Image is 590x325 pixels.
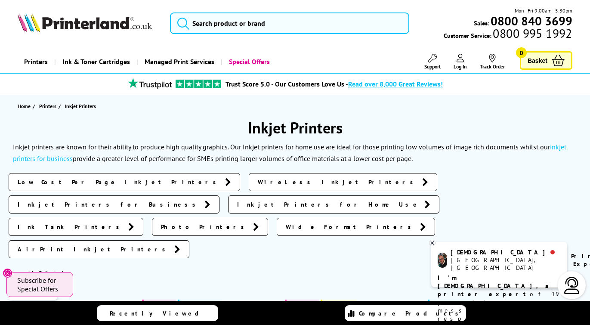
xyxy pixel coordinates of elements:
[18,178,221,186] span: Low Cost Per Page Inkjet Printers
[13,142,566,163] a: inkjet printers for business
[97,305,218,321] a: Recently Viewed
[285,300,319,310] button: Save 13%
[237,200,420,209] span: Inkjet Printers for Home Use
[142,300,176,310] button: Save 15%
[136,51,221,73] a: Managed Print Services
[491,29,572,37] span: 0800 995 1992
[9,195,219,214] a: Inkjet Printers for Business
[18,102,33,111] a: Home
[13,142,566,163] p: Inkjet printers are known for their ability to produce high quality graphics. Our Inkjet printers...
[54,51,136,73] a: Ink & Toner Cartridges
[359,310,463,317] span: Compare Products
[454,63,467,70] span: Log In
[321,300,357,310] button: Best Seller
[9,240,189,258] a: AirPrint Inkjet Printers
[348,80,443,88] span: Read over 8,000 Great Reviews!
[221,51,276,73] a: Special Offers
[124,78,176,89] img: trustpilot rating
[18,13,159,34] a: Printerland Logo
[249,173,437,191] a: Wireless Inkjet Printers
[39,102,59,111] a: Printers
[520,51,572,70] a: Basket 0
[18,51,54,73] a: Printers
[277,218,435,236] a: Wide Format Printers
[474,19,489,27] span: Sales:
[424,63,441,70] span: Support
[258,178,418,186] span: Wireless Inkjet Printers
[178,300,222,310] button: £30 Cashback
[444,29,572,40] span: Customer Service:
[65,103,96,109] span: Inkjet Printers
[18,13,152,32] img: Printerland Logo
[3,268,12,278] button: Close
[9,218,143,236] a: Ink Tank Printers
[228,195,439,214] a: Inkjet Printers for Home Use
[9,269,133,278] div: Currently Selected
[451,256,560,272] div: [GEOGRAPHIC_DATA], [GEOGRAPHIC_DATA]
[18,200,200,209] span: Inkjet Printers for Business
[110,310,207,317] span: Recently Viewed
[9,118,581,138] h1: Inkjet Printers
[563,277,581,294] img: user-headset-light.svg
[454,54,467,70] a: Log In
[438,274,561,323] p: of 19 years! Leave me a message and I'll respond ASAP
[170,12,409,34] input: Search product or brand
[516,47,527,58] span: 0
[62,51,130,73] span: Ink & Toner Cartridges
[489,17,572,25] a: 0800 840 3699
[18,245,170,254] span: AirPrint Inkjet Printers
[428,300,472,310] button: £50 Cashback
[286,223,416,231] span: Wide Format Printers
[528,55,547,66] span: Basket
[225,80,443,88] a: Trust Score 5.0 - Our Customers Love Us -Read over 8,000 Great Reviews!
[176,80,221,88] img: trustpilot rating
[152,218,268,236] a: Photo Printers
[18,223,124,231] span: Ink Tank Printers
[17,276,65,293] span: Subscribe for Special Offers
[491,13,572,29] b: 0800 840 3699
[515,6,572,15] span: Mon - Fri 9:00am - 5:30pm
[424,54,441,70] a: Support
[345,305,466,321] a: Compare Products
[438,253,447,268] img: chris-livechat.png
[480,54,505,70] a: Track Order
[161,223,249,231] span: Photo Printers
[451,248,560,256] div: [DEMOGRAPHIC_DATA]
[39,102,56,111] span: Printers
[9,173,240,191] a: Low Cost Per Page Inkjet Printers
[438,274,551,298] b: I'm [DEMOGRAPHIC_DATA], a printer expert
